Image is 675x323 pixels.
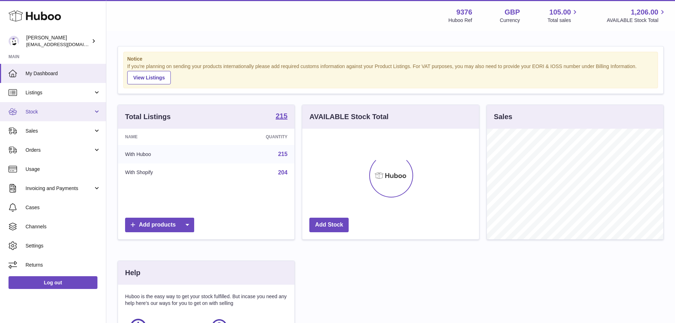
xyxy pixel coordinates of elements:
a: 105.00 Total sales [547,7,579,24]
td: With Huboo [118,145,213,163]
div: [PERSON_NAME] [26,34,90,48]
div: Huboo Ref [449,17,472,24]
h3: AVAILABLE Stock Total [309,112,388,122]
strong: GBP [505,7,520,17]
span: 1,206.00 [631,7,658,17]
a: 1,206.00 AVAILABLE Stock Total [607,7,666,24]
span: Sales [26,128,93,134]
a: 215 [278,151,288,157]
a: Log out [9,276,97,289]
p: Huboo is the easy way to get your stock fulfilled. But incase you need any help here's our ways f... [125,293,287,307]
span: AVAILABLE Stock Total [607,17,666,24]
span: Listings [26,89,93,96]
img: internalAdmin-9376@internal.huboo.com [9,36,19,46]
span: Cases [26,204,101,211]
div: If you're planning on sending your products internationally please add required customs informati... [127,63,654,84]
span: Orders [26,147,93,154]
span: Channels [26,223,101,230]
strong: 9376 [456,7,472,17]
th: Name [118,129,213,145]
h3: Help [125,268,140,278]
span: Returns [26,262,101,268]
a: Add products [125,218,194,232]
h3: Sales [494,112,512,122]
strong: Notice [127,56,654,62]
span: Total sales [547,17,579,24]
span: Settings [26,243,101,249]
span: Usage [26,166,101,173]
a: Add Stock [309,218,349,232]
td: With Shopify [118,163,213,182]
strong: 215 [276,112,287,119]
a: View Listings [127,71,171,84]
span: [EMAIL_ADDRESS][DOMAIN_NAME] [26,41,104,47]
span: Stock [26,108,93,115]
a: 215 [276,112,287,121]
span: 105.00 [549,7,571,17]
h3: Total Listings [125,112,171,122]
span: My Dashboard [26,70,101,77]
a: 204 [278,169,288,176]
th: Quantity [213,129,295,145]
div: Currency [500,17,520,24]
span: Invoicing and Payments [26,185,93,192]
